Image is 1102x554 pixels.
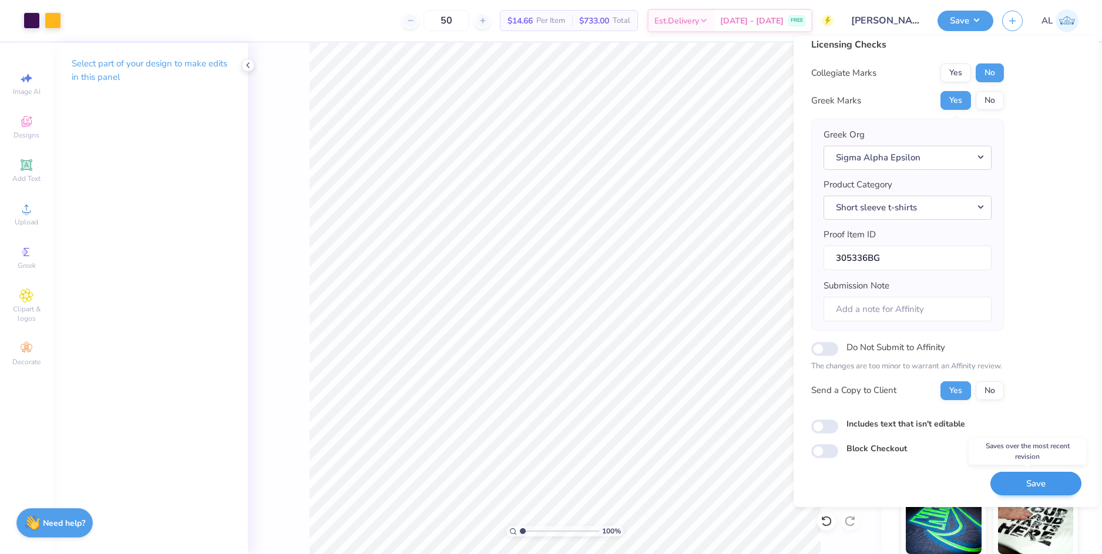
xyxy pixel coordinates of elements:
[12,357,41,367] span: Decorate
[791,16,803,25] span: FREE
[1041,9,1079,32] a: AL
[940,381,971,400] button: Yes
[1056,9,1079,32] img: Alyzza Lydia Mae Sobrino
[976,91,1004,110] button: No
[13,87,41,96] span: Image AI
[811,94,861,108] div: Greek Marks
[536,15,565,27] span: Per Item
[811,361,1004,372] p: The changes are too minor to warrant an Affinity review.
[602,526,621,536] span: 100 %
[72,57,229,84] p: Select part of your design to make edits in this panel
[508,15,533,27] span: $14.66
[824,146,992,170] button: Sigma Alpha Epsilon
[43,518,85,529] strong: Need help?
[824,178,892,192] label: Product Category
[824,279,889,293] label: Submission Note
[654,15,699,27] span: Est. Delivery
[846,340,945,355] label: Do Not Submit to Affinity
[424,10,469,31] input: – –
[846,418,965,430] label: Includes text that isn't editable
[811,38,1004,52] div: Licensing Checks
[15,217,38,227] span: Upload
[938,11,993,31] button: Save
[579,15,609,27] span: $733.00
[811,384,896,397] div: Send a Copy to Client
[990,472,1081,496] button: Save
[613,15,630,27] span: Total
[940,91,971,110] button: Yes
[12,174,41,183] span: Add Text
[824,228,876,241] label: Proof Item ID
[824,297,992,322] input: Add a note for Affinity
[976,63,1004,82] button: No
[18,261,36,270] span: Greek
[824,196,992,220] button: Short sleeve t-shirts
[1041,14,1053,28] span: AL
[6,304,47,323] span: Clipart & logos
[842,9,929,32] input: Untitled Design
[969,438,1086,465] div: Saves over the most recent revision
[846,442,907,455] label: Block Checkout
[720,15,784,27] span: [DATE] - [DATE]
[14,130,39,140] span: Designs
[906,495,982,554] img: Glow in the Dark Ink
[824,128,865,142] label: Greek Org
[976,381,1004,400] button: No
[811,66,876,80] div: Collegiate Marks
[940,63,971,82] button: Yes
[998,495,1074,554] img: Water based Ink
